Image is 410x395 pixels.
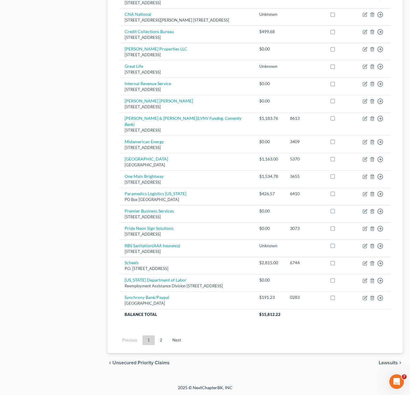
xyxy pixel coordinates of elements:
[108,360,170,365] button: chevron_left Unsecured Priority Claims
[259,243,281,249] div: Unknown
[120,309,254,320] th: Balance Total
[125,12,151,17] a: CNA National
[259,225,281,231] div: $0.00
[125,87,249,92] div: [STREET_ADDRESS]
[108,360,112,365] i: chevron_left
[125,243,180,248] a: RBS Sanitation(AAA Insurance)
[125,98,193,103] a: [PERSON_NAME] [PERSON_NAME]
[125,231,249,237] div: [STREET_ADDRESS]
[398,360,403,365] i: chevron_right
[259,139,281,145] div: $0.00
[125,104,249,110] div: [STREET_ADDRESS]
[402,374,407,379] span: 7
[125,46,187,51] a: [PERSON_NAME] Properties LLC
[125,277,187,282] a: [US_STATE] Department of Labor
[125,266,249,272] div: P.O. [STREET_ADDRESS]
[155,335,167,345] a: 2
[125,214,249,220] div: [STREET_ADDRESS]
[259,294,281,300] div: $191.23
[9,199,14,204] button: Emoji picker
[10,66,95,108] div: The court has added a new Credit Counseling Field that we need to update upon filing. Please remo...
[125,139,164,144] a: Midamerican Energy
[290,260,320,266] div: 6744
[125,191,186,196] a: Paramedics Logistics [US_STATE]
[389,374,404,389] iframe: Intercom live chat
[125,162,249,168] div: [GEOGRAPHIC_DATA]
[125,116,242,127] a: [PERSON_NAME] & [PERSON_NAME](LVNV Funding, Comenity Bank)
[29,3,69,8] h1: [PERSON_NAME]
[290,191,320,197] div: 6410
[125,208,174,213] a: Premier Business Services
[152,243,180,248] i: (AAA Insurance)
[290,173,320,179] div: 3655
[4,2,16,14] button: go back
[10,113,57,116] div: [PERSON_NAME] • 4h ago
[17,3,27,13] img: Profile image for Katie
[5,48,100,112] div: 🚨ATTN: [GEOGRAPHIC_DATA] of [US_STATE]The court has added a new Credit Counseling Field that we n...
[125,249,249,255] div: [STREET_ADDRESS]
[379,360,403,365] button: Lawsuits chevron_right
[379,360,398,365] span: Lawsuits
[5,186,116,197] textarea: Message…
[10,52,87,63] b: 🚨ATTN: [GEOGRAPHIC_DATA] of [US_STATE]
[29,199,34,204] button: Upload attachment
[125,64,143,69] a: Great Life
[259,312,281,317] span: $15,812.22
[259,46,281,52] div: $0.00
[125,156,168,161] a: [GEOGRAPHIC_DATA]
[143,335,155,345] a: 1
[39,199,43,204] button: Start recording
[125,226,174,231] a: Pride Neon Sign Solutions
[290,139,320,145] div: 3409
[125,197,249,203] div: PO Box [GEOGRAPHIC_DATA]
[29,8,57,14] p: Active 6h ago
[259,156,281,162] div: $1,163.00
[259,208,281,214] div: $0.00
[19,199,24,204] button: Gif picker
[259,98,281,104] div: $0.00
[125,35,249,40] div: [STREET_ADDRESS]
[125,179,249,185] div: [STREET_ADDRESS]
[259,29,281,35] div: $499.68
[259,115,281,121] div: $1,183.76
[125,127,249,133] div: [STREET_ADDRESS]
[125,69,249,75] div: [STREET_ADDRESS]
[125,295,169,300] a: Synchrony Bank/Paypal
[125,300,249,306] div: [GEOGRAPHIC_DATA]
[259,191,281,197] div: $426.57
[107,2,118,13] div: Close
[125,17,249,23] div: [STREET_ADDRESS][PERSON_NAME] [STREET_ADDRESS]
[290,225,320,231] div: 3073
[5,48,117,125] div: Katie says…
[290,115,320,121] div: 8613
[259,277,281,283] div: $0.00
[125,81,171,86] a: Internal Revenue Service
[104,197,114,206] button: Send a message…
[259,260,281,266] div: $2,815.00
[125,174,164,179] a: One Main Brightway
[125,260,139,265] a: Scheels
[259,63,281,69] div: Unknown
[125,52,249,58] div: [STREET_ADDRESS]
[259,11,281,17] div: Unknown
[167,335,186,345] a: Next
[95,2,107,14] button: Home
[290,294,320,300] div: 0283
[125,145,249,151] div: [STREET_ADDRESS]
[259,81,281,87] div: $0.00
[125,116,242,127] i: (LVNV Funding, Comenity Bank)
[259,173,281,179] div: $1,534.78
[112,360,170,365] span: Unsecured Priority Claims
[125,283,249,289] div: Reemployment Assistance Division [STREET_ADDRESS]
[125,29,174,34] a: Credit Collections Bureau
[290,156,320,162] div: 5370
